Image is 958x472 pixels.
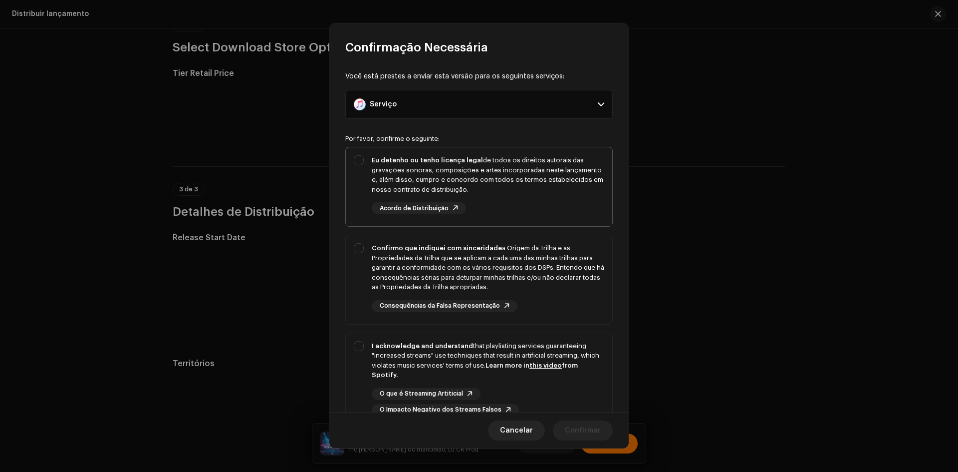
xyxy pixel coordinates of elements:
div: that playlisting services guaranteeing "increased streams" use techniques that result in artifici... [372,341,604,380]
span: Cancelar [500,421,533,441]
p-togglebutton: I acknowledge and understandthat playlisting services guaranteeing "increased streams" use techni... [345,333,613,429]
strong: Eu detenho ou tenho licença legal [372,157,483,163]
strong: I acknowledge and understand [372,343,473,349]
span: O que é Streaming Artiticial [380,391,463,397]
div: Serviço [370,100,397,108]
span: O Impacto Negativo dos Streams Falsos [380,407,501,413]
span: Consequências da Falsa Representação [380,303,500,309]
div: Você está prestes a enviar esta versão para os seguintes serviços: [345,71,613,82]
p-accordion-header: Serviço [345,90,613,119]
span: Confirmar [565,421,601,441]
strong: Confirmo que indiquei com sinceridade [372,245,502,251]
span: Acordo de Distribuição [380,205,449,212]
p-togglebutton: Confirmo que indiquei com sinceridadea Origem da Trilha e as Propriedades da Trilha que se aplica... [345,235,613,325]
div: a Origem da Trilha e as Propriedades da Trilha que se aplicam a cada uma das minhas trilhas para ... [372,243,604,292]
a: this video [529,362,562,369]
button: Confirmar [553,421,613,441]
span: Confirmação Necessária [345,39,488,55]
div: de todos os direitos autorais das gravações sonoras, composições e artes incorporadas neste lança... [372,155,604,194]
p-togglebutton: Eu detenho ou tenho licença legalde todos os direitos autorais das gravações sonoras, composições... [345,147,613,227]
button: Cancelar [488,421,545,441]
div: Por favor, confirme o seguinte: [345,135,613,143]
